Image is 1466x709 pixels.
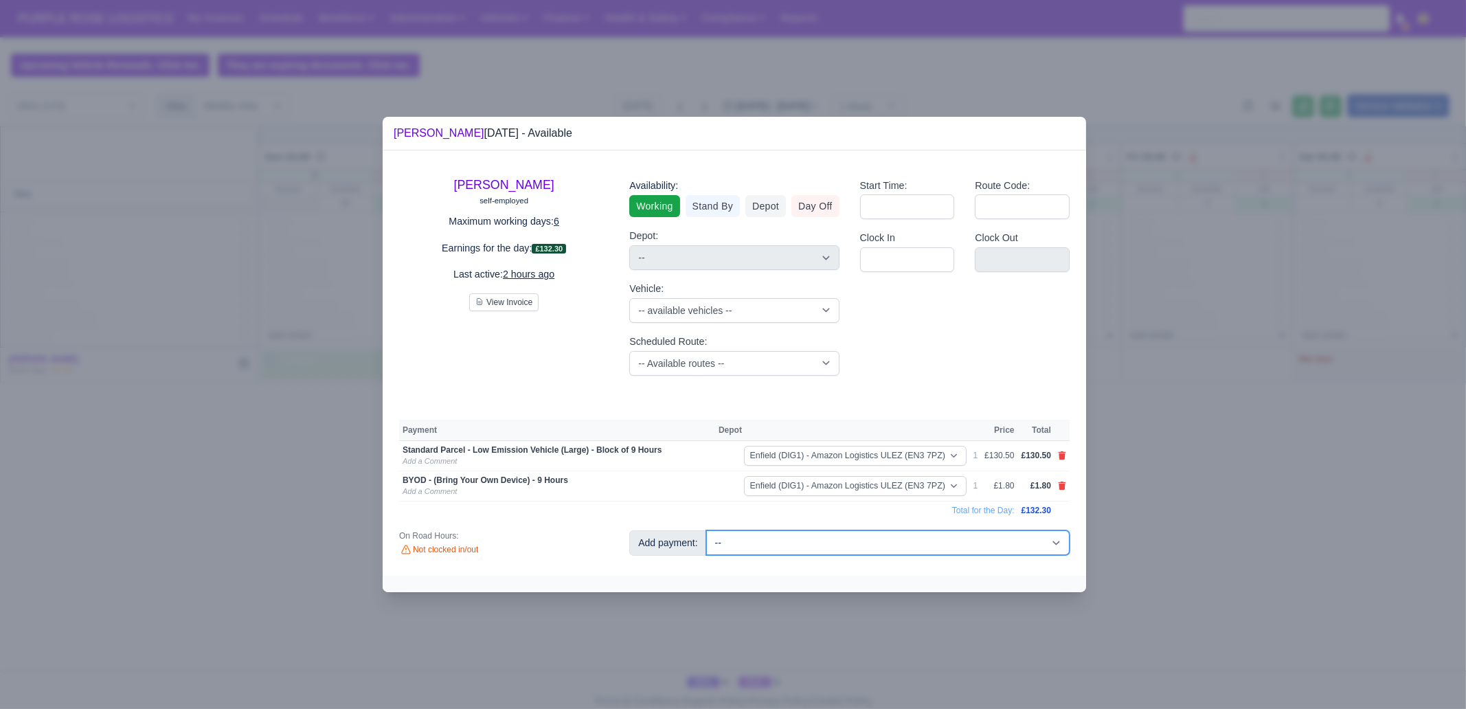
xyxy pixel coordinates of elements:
div: [DATE] - Available [394,125,572,142]
th: Total [1018,420,1055,440]
div: 1 [973,450,978,461]
a: [PERSON_NAME] [394,127,484,139]
a: Stand By [686,195,740,217]
td: £1.80 [981,471,1017,501]
div: Standard Parcel - Low Emission Vehicle (Large) - Block of 9 Hours [403,444,712,455]
a: Add a Comment [403,487,457,495]
div: Not clocked in/out [399,544,609,556]
a: Add a Comment [403,457,457,465]
label: Start Time: [860,178,907,194]
span: £130.50 [1022,451,1051,460]
a: Depot [745,195,786,217]
a: [PERSON_NAME] [454,178,554,192]
th: Price [981,420,1017,440]
span: £132.30 [532,244,566,254]
td: £130.50 [981,440,1017,471]
div: 1 [973,480,978,491]
span: £1.80 [1030,481,1051,491]
label: Clock In [860,230,895,246]
label: Scheduled Route: [629,334,707,350]
u: 2 hours ago [503,269,554,280]
label: Depot: [629,228,658,244]
span: £132.30 [1022,506,1051,515]
small: self-employed [480,196,528,205]
label: Vehicle: [629,281,664,297]
div: On Road Hours: [399,530,609,541]
button: View Invoice [469,293,539,311]
iframe: Chat Widget [1397,643,1466,709]
th: Payment [399,420,715,440]
label: Route Code: [975,178,1030,194]
u: 6 [554,216,559,227]
a: Day Off [791,195,839,217]
div: Add payment: [629,530,706,555]
label: Clock Out [975,230,1018,246]
div: Availability: [629,178,839,194]
a: Working [629,195,679,217]
p: Earnings for the day: [399,240,609,256]
p: Last active: [399,267,609,282]
div: BYOD - (Bring Your Own Device) - 9 Hours [403,475,712,486]
span: Total for the Day: [952,506,1015,515]
p: Maximum working days: [399,214,609,229]
th: Depot [715,420,970,440]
